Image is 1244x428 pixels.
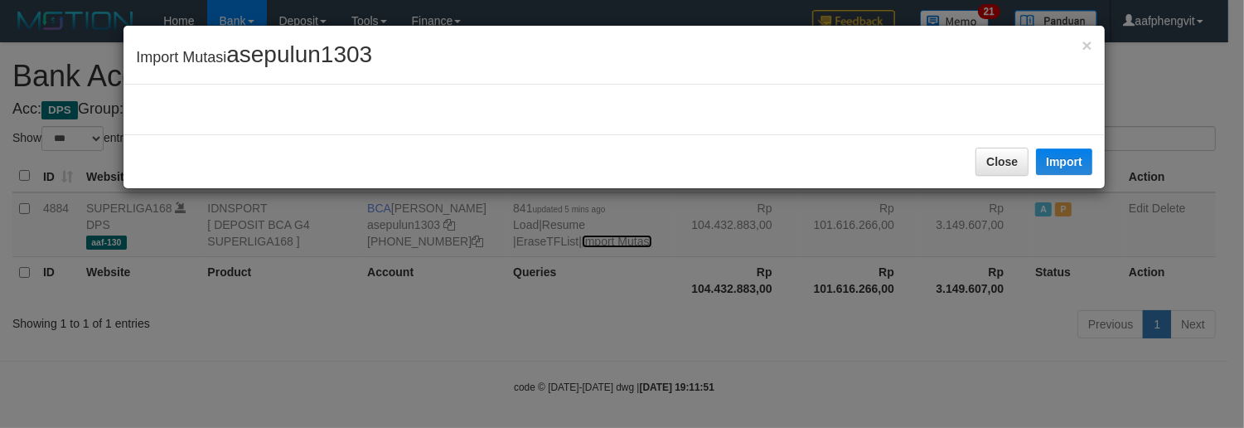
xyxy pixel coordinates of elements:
[136,49,372,66] span: Import Mutasi
[1036,148,1092,175] button: Import
[975,148,1029,176] button: Close
[1082,36,1092,54] button: Close
[1082,36,1092,55] span: ×
[226,41,372,67] span: asepulun1303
